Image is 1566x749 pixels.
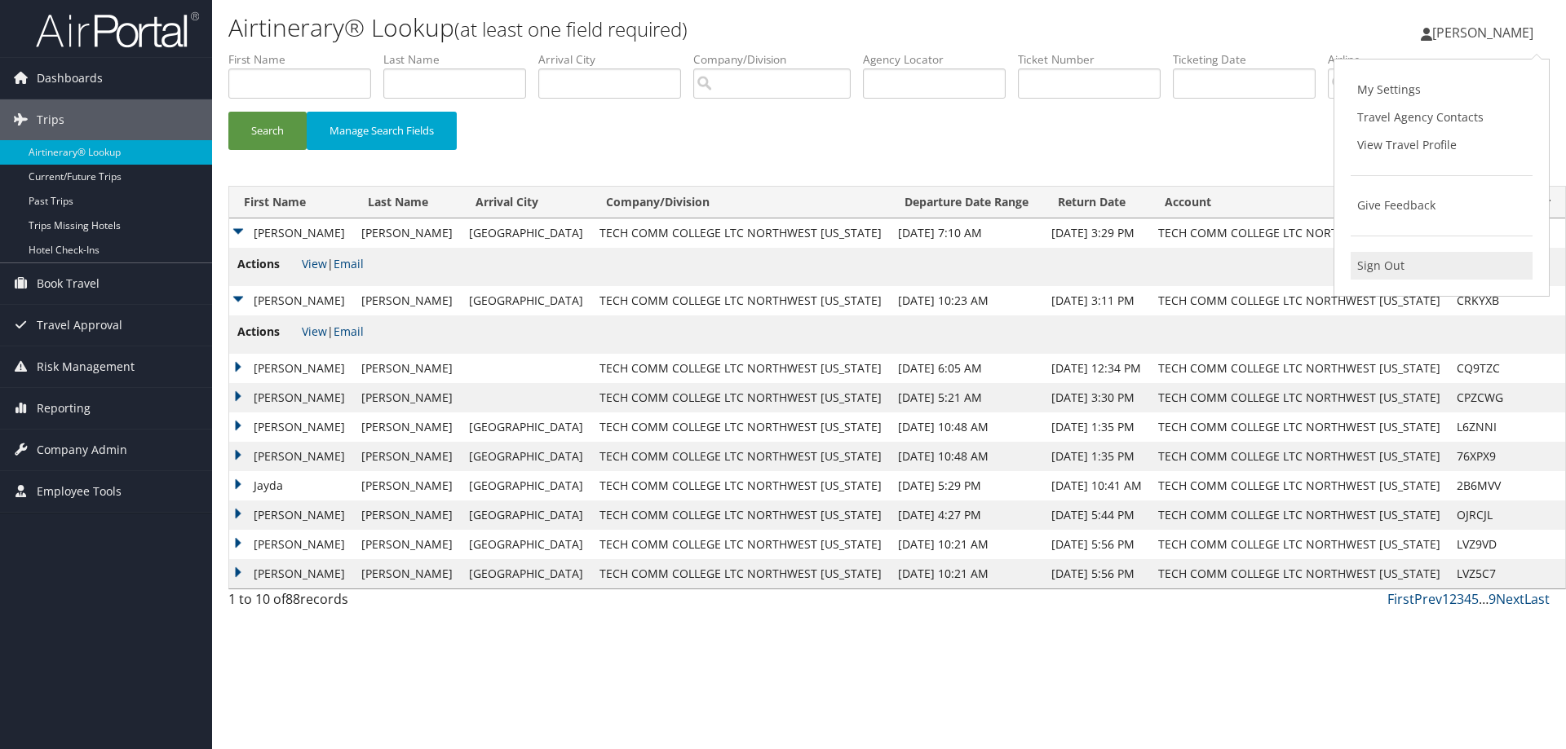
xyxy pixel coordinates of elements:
[237,255,299,273] span: Actions
[890,559,1043,588] td: [DATE] 10:21 AM
[890,530,1043,559] td: [DATE] 10:21 AM
[1043,412,1150,442] td: [DATE] 1:35 PM
[1449,383,1565,412] td: CPZCWG
[1351,76,1533,104] a: My Settings
[1043,187,1150,218] th: Return Date: activate to sort column ascending
[353,383,461,412] td: [PERSON_NAME]
[461,442,591,471] td: [GEOGRAPHIC_DATA]
[1150,354,1449,383] td: TECH COMM COLLEGE LTC NORTHWEST [US_STATE]
[1496,590,1524,608] a: Next
[1043,354,1150,383] td: [DATE] 12:34 PM
[353,442,461,471] td: [PERSON_NAME]
[1449,559,1565,588] td: LVZ5C7
[302,256,327,271] a: View
[1173,51,1328,68] label: Ticketing Date
[285,590,300,608] span: 88
[229,187,353,218] th: First Name: activate to sort column ascending
[229,500,353,530] td: [PERSON_NAME]
[1449,471,1565,500] td: 2B6MVV
[1043,286,1150,315] td: [DATE] 3:11 PM
[334,324,364,339] a: Email
[229,218,353,248] td: [PERSON_NAME]
[1524,590,1550,608] a: Last
[302,324,327,339] a: View
[1043,500,1150,530] td: [DATE] 5:44 PM
[1150,187,1449,218] th: Account: activate to sort column ascending
[890,500,1043,530] td: [DATE] 4:27 PM
[890,442,1043,471] td: [DATE] 10:48 AM
[307,112,457,150] button: Manage Search Fields
[353,354,461,383] td: [PERSON_NAME]
[1449,530,1565,559] td: LVZ9VD
[890,218,1043,248] td: [DATE] 7:10 AM
[37,388,91,429] span: Reporting
[37,430,127,470] span: Company Admin
[1457,590,1464,608] a: 3
[302,256,364,271] span: |
[1150,530,1449,559] td: TECH COMM COLLEGE LTC NORTHWEST [US_STATE]
[1043,471,1150,500] td: [DATE] 10:41 AM
[353,412,461,442] td: [PERSON_NAME]
[353,530,461,559] td: [PERSON_NAME]
[228,112,307,150] button: Search
[591,187,890,218] th: Company/Division
[1471,590,1479,608] a: 5
[1351,252,1533,280] a: Sign Out
[37,346,135,387] span: Risk Management
[863,51,1018,68] label: Agency Locator
[1351,131,1533,159] a: View Travel Profile
[237,323,299,341] span: Actions
[1043,383,1150,412] td: [DATE] 3:30 PM
[334,256,364,271] a: Email
[37,471,122,512] span: Employee Tools
[353,218,461,248] td: [PERSON_NAME]
[302,324,364,339] span: |
[1150,500,1449,530] td: TECH COMM COLLEGE LTC NORTHWEST [US_STATE]
[37,305,122,346] span: Travel Approval
[1449,286,1565,315] td: CRKYXB
[461,530,591,559] td: [GEOGRAPHIC_DATA]
[1479,590,1489,608] span: …
[1449,354,1565,383] td: CQ9TZC
[454,15,688,42] small: (at least one field required)
[353,187,461,218] th: Last Name: activate to sort column ascending
[37,263,100,304] span: Book Travel
[229,383,353,412] td: [PERSON_NAME]
[890,412,1043,442] td: [DATE] 10:48 AM
[890,354,1043,383] td: [DATE] 6:05 AM
[538,51,693,68] label: Arrival City
[890,187,1043,218] th: Departure Date Range: activate to sort column ascending
[1442,590,1449,608] a: 1
[1150,412,1449,442] td: TECH COMM COLLEGE LTC NORTHWEST [US_STATE]
[1150,559,1449,588] td: TECH COMM COLLEGE LTC NORTHWEST [US_STATE]
[229,412,353,442] td: [PERSON_NAME]
[693,51,863,68] label: Company/Division
[37,99,64,140] span: Trips
[228,589,541,617] div: 1 to 10 of records
[591,286,890,315] td: TECH COMM COLLEGE LTC NORTHWEST [US_STATE]
[1464,590,1471,608] a: 4
[36,11,199,49] img: airportal-logo.png
[229,530,353,559] td: [PERSON_NAME]
[229,354,353,383] td: [PERSON_NAME]
[1414,590,1442,608] a: Prev
[1328,51,1497,68] label: Airline
[461,559,591,588] td: [GEOGRAPHIC_DATA]
[591,218,890,248] td: TECH COMM COLLEGE LTC NORTHWEST [US_STATE]
[383,51,538,68] label: Last Name
[890,383,1043,412] td: [DATE] 5:21 AM
[1043,442,1150,471] td: [DATE] 1:35 PM
[1150,286,1449,315] td: TECH COMM COLLEGE LTC NORTHWEST [US_STATE]
[461,500,591,530] td: [GEOGRAPHIC_DATA]
[1018,51,1173,68] label: Ticket Number
[591,412,890,442] td: TECH COMM COLLEGE LTC NORTHWEST [US_STATE]
[1150,218,1449,248] td: TECH COMM COLLEGE LTC NORTHWEST [US_STATE]
[591,500,890,530] td: TECH COMM COLLEGE LTC NORTHWEST [US_STATE]
[591,559,890,588] td: TECH COMM COLLEGE LTC NORTHWEST [US_STATE]
[229,286,353,315] td: [PERSON_NAME]
[890,471,1043,500] td: [DATE] 5:29 PM
[353,500,461,530] td: [PERSON_NAME]
[229,442,353,471] td: [PERSON_NAME]
[228,11,1109,45] h1: Airtinerary® Lookup
[1043,530,1150,559] td: [DATE] 5:56 PM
